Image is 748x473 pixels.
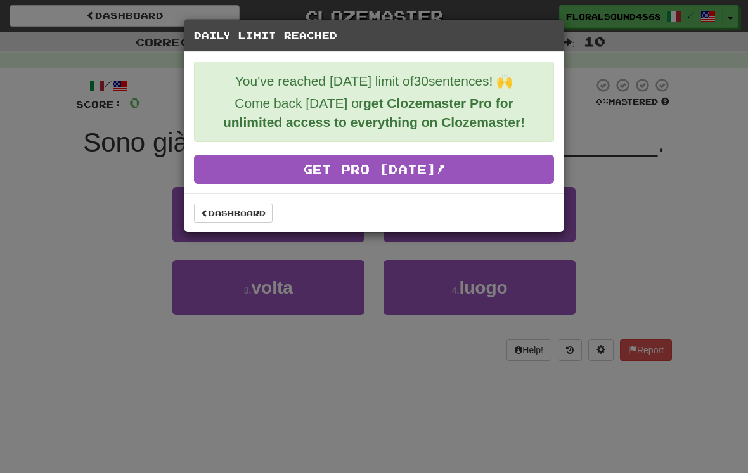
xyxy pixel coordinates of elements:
a: Get Pro [DATE]! [194,155,554,184]
p: Come back [DATE] or [204,94,544,132]
p: You've reached [DATE] limit of 30 sentences! 🙌 [204,72,544,91]
h5: Daily Limit Reached [194,29,554,42]
a: Dashboard [194,204,273,223]
strong: get Clozemaster Pro for unlimited access to everything on Clozemaster! [223,96,525,129]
